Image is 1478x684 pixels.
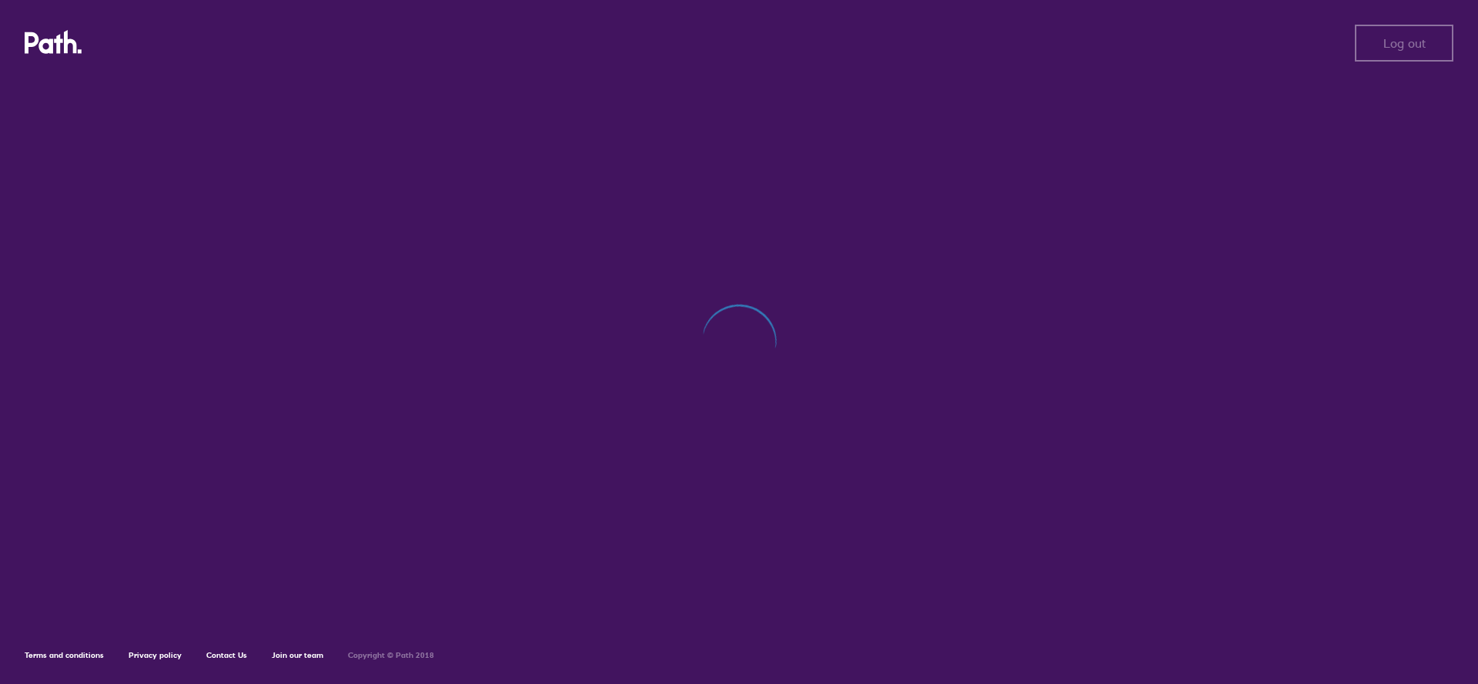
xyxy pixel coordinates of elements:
[1383,36,1426,50] span: Log out
[1355,25,1453,62] button: Log out
[25,650,104,660] a: Terms and conditions
[129,650,182,660] a: Privacy policy
[206,650,247,660] a: Contact Us
[348,651,434,660] h6: Copyright © Path 2018
[272,650,323,660] a: Join our team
